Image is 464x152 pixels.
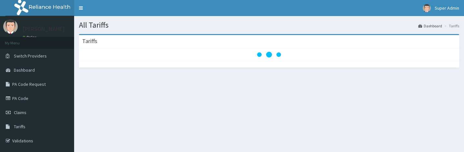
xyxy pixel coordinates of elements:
[256,42,282,67] svg: audio-loading
[14,124,25,130] span: Tariffs
[14,67,35,73] span: Dashboard
[418,23,442,29] a: Dashboard
[14,53,47,59] span: Switch Providers
[23,26,65,32] p: [PERSON_NAME]
[3,19,18,34] img: User Image
[443,23,459,29] li: Tariffs
[82,38,97,44] h3: Tariffs
[79,21,459,29] h1: All Tariffs
[423,4,431,12] img: User Image
[23,35,38,40] a: Online
[14,110,26,115] span: Claims
[435,5,459,11] span: Super Admin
